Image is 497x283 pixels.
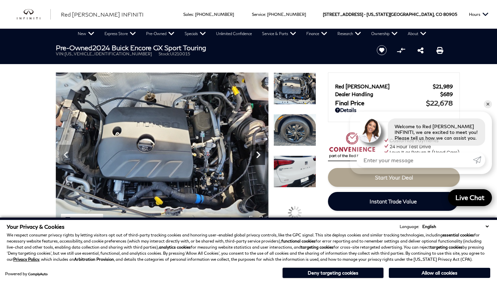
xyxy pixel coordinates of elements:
[193,12,194,17] span: :
[452,193,488,202] span: Live Chat
[335,83,433,89] span: Red [PERSON_NAME]
[335,83,453,89] a: Red [PERSON_NAME] $21,989
[211,29,257,39] a: Unlimited Confidence
[61,11,144,18] span: Red [PERSON_NAME] INFINITI
[282,267,384,278] button: Deny targeting cookies
[73,29,431,39] nav: Main Navigation
[61,10,144,19] a: Red [PERSON_NAME] INFINITI
[183,12,193,17] span: Sales
[375,174,413,180] span: Start Your Deal
[448,189,492,206] a: Live Chat
[335,91,440,97] span: Dealer Handling
[7,232,490,262] p: We respect consumer privacy rights by letting visitors opt out of third-party tracking cookies an...
[159,51,170,56] span: Stock:
[252,12,265,17] span: Service
[335,99,453,107] a: Final Price $22,678
[56,51,65,56] span: VIN:
[328,192,458,211] a: Instant Trade Value
[370,198,417,204] span: Instant Trade Value
[430,245,463,250] strong: targeting cookies
[274,73,316,105] img: Used 2024 Summit White Buick Sport Touring image 29
[17,9,51,20] a: infiniti
[335,91,453,97] a: Dealer Handling $689
[195,12,234,17] a: [PHONE_NUMBER]
[388,118,485,146] div: Welcome to Red [PERSON_NAME] INFINITI, we are excited to meet you! Please tell us how we can assi...
[56,44,365,51] h1: 2024 Buick Encore GX Sport Touring
[59,145,73,165] div: Previous
[267,12,306,17] a: [PHONE_NUMBER]
[5,272,48,276] div: Powered by
[323,12,457,17] a: [STREET_ADDRESS] • [US_STATE][GEOGRAPHIC_DATA], CO 80905
[74,257,114,262] strong: Arbitration Provision
[332,29,366,39] a: Research
[28,272,48,276] a: ComplyAuto
[170,51,190,56] span: UI210015
[274,155,316,188] img: Used 2024 Summit White Buick Sport Touring image 31
[421,223,490,230] select: Language Select
[17,9,51,20] img: INFINITI
[65,51,152,56] span: [US_VEHICLE_IDENTIFICATION_NUMBER]
[13,257,39,262] a: Privacy Policy
[374,45,389,56] button: Save vehicle
[433,83,453,89] span: $21,989
[301,29,332,39] a: Finance
[403,29,431,39] a: About
[56,44,92,52] strong: Pre-Owned
[366,29,403,39] a: Ownership
[426,99,453,107] span: $22,678
[7,223,65,230] span: Your Privacy & Cookies
[335,99,426,107] span: Final Price
[389,268,490,278] button: Allow all cookies
[436,46,443,54] a: Print this Pre-Owned 2024 Buick Encore GX Sport Touring
[99,29,141,39] a: Express Store
[61,214,103,227] div: (33) Photos
[73,29,99,39] a: New
[328,168,460,187] a: Start Your Deal
[252,145,265,165] div: Next
[440,91,453,97] span: $689
[301,245,333,250] strong: targeting cookies
[396,45,406,55] button: Compare Vehicle
[443,232,474,237] strong: essential cookies
[159,245,191,250] strong: analytics cookies
[141,29,180,39] a: Pre-Owned
[56,73,268,232] img: Used 2024 Summit White Buick Sport Touring image 29
[418,46,424,54] a: Share this Pre-Owned 2024 Buick Encore GX Sport Touring
[274,114,316,146] img: Used 2024 Summit White Buick Sport Touring image 30
[265,12,266,17] span: :
[180,29,211,39] a: Specials
[473,152,485,167] a: Submit
[357,152,473,167] input: Enter your message
[281,238,315,244] strong: functional cookies
[257,29,301,39] a: Service & Parts
[335,107,453,113] a: Details
[357,118,381,143] img: Agent profile photo
[400,225,419,229] div: Language:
